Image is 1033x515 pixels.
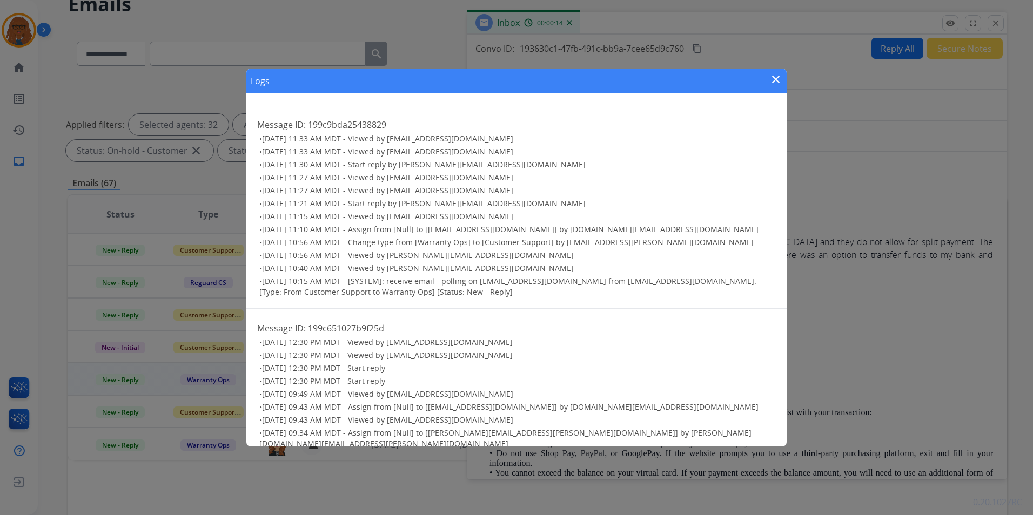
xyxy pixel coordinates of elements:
[259,172,776,183] h3: •
[259,133,776,144] h3: •
[259,263,776,274] h3: •
[262,402,759,412] span: [DATE] 09:43 AM MDT - Assign from [Null] to [[EMAIL_ADDRESS][DOMAIN_NAME]] by [DOMAIN_NAME][EMAIL...
[259,363,776,374] h3: •
[259,402,776,412] h3: •
[262,415,513,425] span: [DATE] 09:43 AM MDT - Viewed by [EMAIL_ADDRESS][DOMAIN_NAME]
[262,237,754,247] span: [DATE] 10:56 AM MDT - Change type from [Warranty Ops] to [Customer Support] by [EMAIL_ADDRESS][PE...
[259,237,776,248] h3: •
[262,198,586,208] span: [DATE] 11:21 AM MDT - Start reply by [PERSON_NAME][EMAIL_ADDRESS][DOMAIN_NAME]
[259,185,776,196] h3: •
[308,119,386,131] span: 199c9bda25438829
[259,428,776,449] h3: •
[262,224,759,234] span: [DATE] 11:10 AM MDT - Assign from [Null] to [[EMAIL_ADDRESS][DOMAIN_NAME]] by [DOMAIN_NAME][EMAIL...
[259,250,776,261] h3: •
[259,415,776,425] h3: •
[259,376,776,387] h3: •
[257,119,306,131] span: Message ID:
[262,146,513,157] span: [DATE] 11:33 AM MDT - Viewed by [EMAIL_ADDRESS][DOMAIN_NAME]
[262,337,513,347] span: [DATE] 12:30 PM MDT - Viewed by [EMAIL_ADDRESS][DOMAIN_NAME]
[259,428,752,449] span: [DATE] 09:34 AM MDT - Assign from [Null] to [[PERSON_NAME][EMAIL_ADDRESS][PERSON_NAME][DOMAIN_NAM...
[262,389,513,399] span: [DATE] 09:49 AM MDT - Viewed by [EMAIL_ADDRESS][DOMAIN_NAME]
[262,376,385,386] span: [DATE] 12:30 PM MDT - Start reply
[259,146,776,157] h3: •
[259,389,776,399] h3: •
[262,350,513,360] span: [DATE] 12:30 PM MDT - Viewed by [EMAIL_ADDRESS][DOMAIN_NAME]
[259,198,776,209] h3: •
[259,159,776,170] h3: •
[262,263,574,273] span: [DATE] 10:40 AM MDT - Viewed by [PERSON_NAME][EMAIL_ADDRESS][DOMAIN_NAME]
[251,74,270,87] h1: Logs
[259,224,776,235] h3: •
[262,363,385,373] span: [DATE] 12:30 PM MDT - Start reply
[259,211,776,222] h3: •
[262,185,513,195] span: [DATE] 11:27 AM MDT - Viewed by [EMAIL_ADDRESS][DOMAIN_NAME]
[973,496,1022,509] p: 0.20.1027RC
[259,337,776,348] h3: •
[259,350,776,361] h3: •
[259,276,776,297] h3: •
[769,73,782,86] mat-icon: close
[262,159,586,170] span: [DATE] 11:30 AM MDT - Start reply by [PERSON_NAME][EMAIL_ADDRESS][DOMAIN_NAME]
[257,322,306,334] span: Message ID:
[262,133,513,144] span: [DATE] 11:33 AM MDT - Viewed by [EMAIL_ADDRESS][DOMAIN_NAME]
[262,172,513,182] span: [DATE] 11:27 AM MDT - Viewed by [EMAIL_ADDRESS][DOMAIN_NAME]
[259,276,756,297] span: [DATE] 10:15 AM MDT - [SYSTEM]: receive email - polling on [EMAIL_ADDRESS][DOMAIN_NAME] from [EMA...
[262,211,513,221] span: [DATE] 11:15 AM MDT - Viewed by [EMAIL_ADDRESS][DOMAIN_NAME]
[262,250,574,260] span: [DATE] 10:56 AM MDT - Viewed by [PERSON_NAME][EMAIL_ADDRESS][DOMAIN_NAME]
[308,322,384,334] span: 199c651027b9f25d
